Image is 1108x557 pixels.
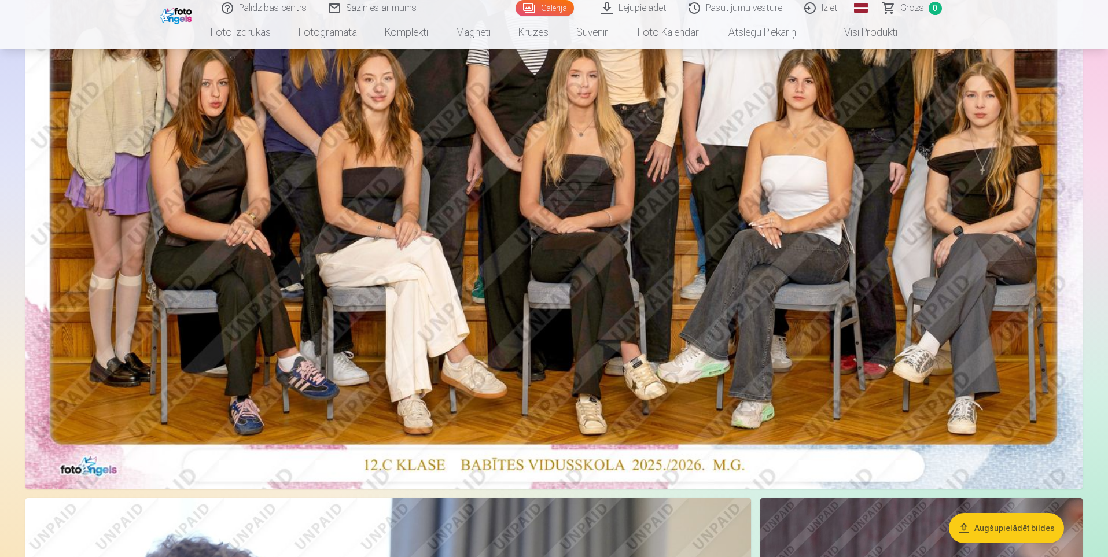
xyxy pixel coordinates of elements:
[812,16,911,49] a: Visi produkti
[949,513,1064,543] button: Augšupielādēt bildes
[160,5,195,24] img: /fa1
[624,16,715,49] a: Foto kalendāri
[562,16,624,49] a: Suvenīri
[929,2,942,15] span: 0
[900,1,924,15] span: Grozs
[371,16,442,49] a: Komplekti
[505,16,562,49] a: Krūzes
[442,16,505,49] a: Magnēti
[197,16,285,49] a: Foto izdrukas
[715,16,812,49] a: Atslēgu piekariņi
[285,16,371,49] a: Fotogrāmata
